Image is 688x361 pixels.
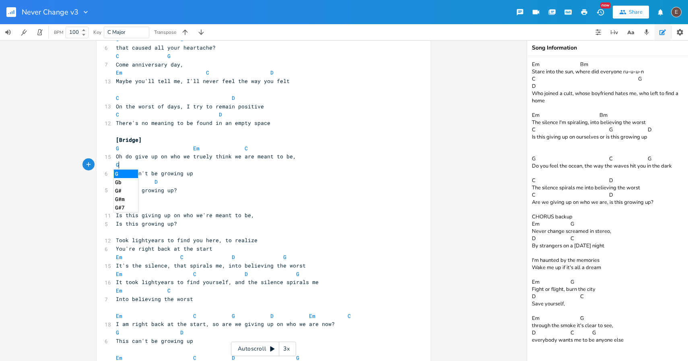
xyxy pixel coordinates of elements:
[114,203,138,212] li: G#7
[114,195,138,203] li: G#m
[671,7,682,17] div: edward
[116,312,122,320] span: Em
[279,342,294,356] div: 3x
[270,312,274,320] span: D
[116,287,122,294] span: Em
[232,312,235,320] span: G
[116,119,270,127] span: There's no meaning to be found in an empty space
[154,178,158,185] span: D
[116,337,193,344] span: This can't be growing up
[116,212,254,219] span: Is this giving up on who we're meant to be,
[154,30,176,35] div: Transpose
[116,103,264,110] span: On the worst of days, I try to remain positive
[54,30,63,35] div: BPM
[283,253,286,261] span: G
[114,187,138,195] li: G#
[116,94,119,102] span: C
[193,270,196,278] span: C
[116,295,193,303] span: Into believing the worst
[116,262,306,269] span: It's the silence, that spirals me, into believing the worst
[116,220,177,227] span: Is this growing up?
[116,270,122,278] span: Em
[116,153,296,160] span: Oh do give up on who we truely think we are meant to be,
[245,270,248,278] span: D
[232,94,235,102] span: D
[527,56,688,361] textarea: Em Bm Stare into the sun, where did everyone ru-u-u-n C G D Who joined a cult, whose boyfriend ha...
[116,187,177,194] span: Is this growing up?
[116,111,119,118] span: C
[296,270,299,278] span: G
[629,8,643,16] div: Share
[107,29,126,36] span: C Major
[613,6,649,19] button: Share
[671,3,682,21] button: E
[116,77,290,85] span: Maybe you'll tell me, I'll never feel the way you felt
[116,136,142,143] span: [Bridge]
[116,170,193,177] span: This can't be growing up
[193,145,200,152] span: Em
[114,178,138,187] li: Gb
[22,8,78,16] span: Never Change v3
[116,320,335,328] span: I am right back at the start, so are we giving up on who we are now?
[116,69,122,76] span: Em
[231,342,296,356] div: Autoscroll
[193,312,196,320] span: C
[592,5,608,19] button: New
[114,170,138,178] li: G
[180,253,183,261] span: C
[270,69,274,76] span: D
[167,287,171,294] span: C
[116,61,183,68] span: Come anniversary day,
[116,253,122,261] span: Em
[116,161,119,168] span: G
[116,237,257,244] span: Took lightyears to find you here, to realize
[167,52,171,60] span: G
[600,2,611,8] div: New
[348,312,351,320] span: C
[116,278,319,286] span: It took lightyears to find yourself, and the silence spirals me
[232,253,235,261] span: D
[116,52,119,60] span: C
[93,30,101,35] div: Key
[245,145,248,152] span: C
[116,145,119,152] span: G
[309,312,315,320] span: Em
[180,329,183,336] span: D
[116,44,216,51] span: that caused all your heartache?
[532,45,683,51] div: Song Information
[116,245,212,252] span: You're right back at the start
[116,329,119,336] span: G
[206,69,209,76] span: C
[219,111,222,118] span: D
